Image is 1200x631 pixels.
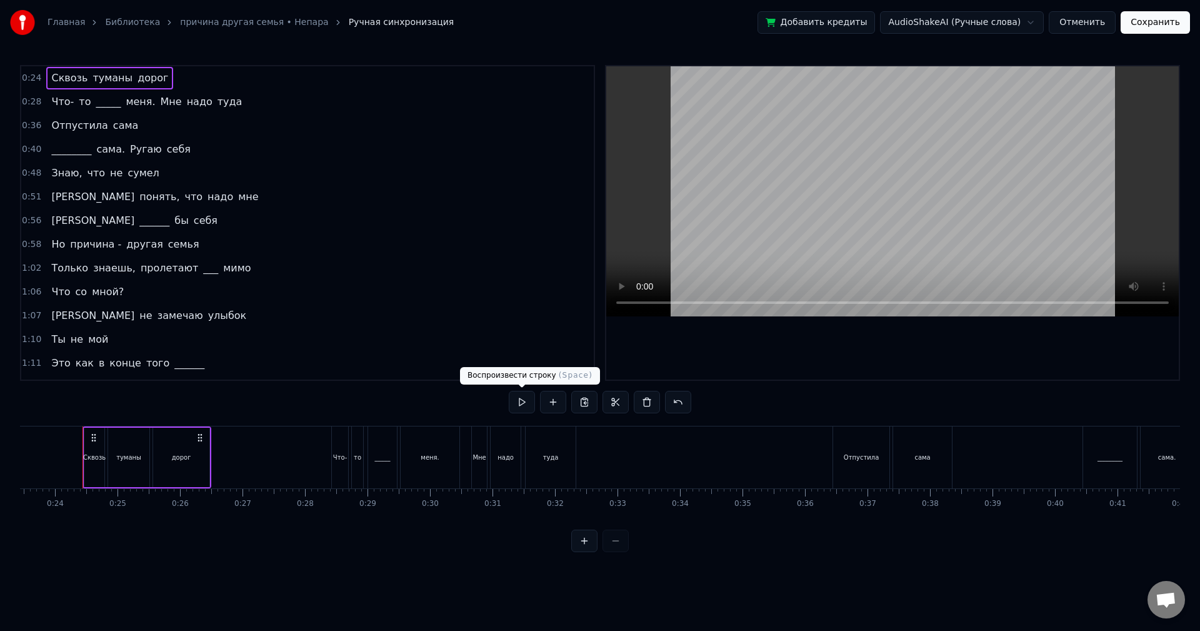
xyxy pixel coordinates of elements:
[94,94,122,109] span: _____
[50,332,66,346] span: Ты
[186,94,214,109] span: надо
[173,356,206,370] span: ______
[22,310,41,322] span: 1:07
[105,16,160,29] a: Библиотека
[139,261,199,275] span: пролетают
[50,142,92,156] span: ________
[69,332,84,346] span: не
[50,237,66,251] span: Но
[22,167,41,179] span: 0:48
[422,499,439,509] div: 0:30
[138,189,181,204] span: понять,
[797,499,814,509] div: 0:36
[984,499,1001,509] div: 0:39
[47,16,85,29] a: Главная
[22,96,41,108] span: 0:28
[50,261,89,275] span: Только
[1172,499,1189,509] div: 0:42
[91,71,134,85] span: туманы
[167,237,201,251] span: семья
[22,119,41,132] span: 0:36
[207,308,248,323] span: улыбок
[156,308,204,323] span: замечаю
[22,333,41,346] span: 1:10
[844,453,879,462] div: Отпустила
[145,356,171,370] span: того
[112,118,139,133] span: сама
[83,453,106,462] div: Сквозь
[50,94,75,109] span: Что-
[50,118,109,133] span: Отпустила
[172,499,189,509] div: 0:26
[97,356,106,370] span: в
[484,499,501,509] div: 0:31
[421,453,439,462] div: меня.
[237,189,259,204] span: мне
[109,499,126,509] div: 0:25
[375,453,391,462] div: _____
[1047,499,1064,509] div: 0:40
[184,189,204,204] span: что
[47,499,64,509] div: 0:24
[22,286,41,298] span: 1:06
[672,499,689,509] div: 0:34
[116,453,141,462] div: туманы
[126,166,160,180] span: сумел
[22,262,41,275] span: 1:02
[547,499,564,509] div: 0:32
[202,261,219,275] span: ___
[460,367,600,385] div: Воспроизвести строку
[50,356,71,370] span: Это
[50,285,71,299] span: Что
[109,166,124,180] span: не
[136,71,169,85] span: дорог
[349,16,454,29] span: Ручная синхронизация
[206,189,234,204] span: надо
[22,215,41,227] span: 0:56
[159,94,183,109] span: Мне
[757,11,876,34] button: Добавить кредиты
[173,213,190,228] span: бы
[1121,11,1190,34] button: Сохранить
[1097,453,1122,462] div: ________
[22,191,41,203] span: 0:51
[922,499,939,509] div: 0:38
[22,72,41,84] span: 0:24
[91,285,125,299] span: мной?
[297,499,314,509] div: 0:28
[1049,11,1116,34] button: Отменить
[22,357,41,370] span: 1:11
[543,453,559,462] div: туда
[125,237,164,251] span: другая
[95,142,126,156] span: сама.
[1158,453,1176,462] div: сама.
[50,308,136,323] span: [PERSON_NAME]
[74,285,89,299] span: со
[22,143,41,156] span: 0:40
[47,16,454,29] nav: breadcrumb
[138,308,153,323] span: не
[222,261,252,275] span: мимо
[69,237,122,251] span: причина -
[914,453,930,462] div: сама
[172,453,191,462] div: дорог
[77,94,92,109] span: то
[234,499,251,509] div: 0:27
[497,453,514,462] div: надо
[216,94,244,109] span: туда
[859,499,876,509] div: 0:37
[559,371,592,380] span: ( Space )
[734,499,751,509] div: 0:35
[22,238,41,251] span: 0:58
[354,453,361,462] div: то
[192,213,219,228] span: себя
[129,142,163,156] span: Ругаю
[333,453,347,462] div: Что-
[86,166,107,180] span: что
[87,332,109,346] span: мой
[50,166,83,180] span: Знаю,
[166,142,192,156] span: себя
[92,261,137,275] span: знаешь,
[50,213,136,228] span: [PERSON_NAME]
[10,10,35,35] img: youka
